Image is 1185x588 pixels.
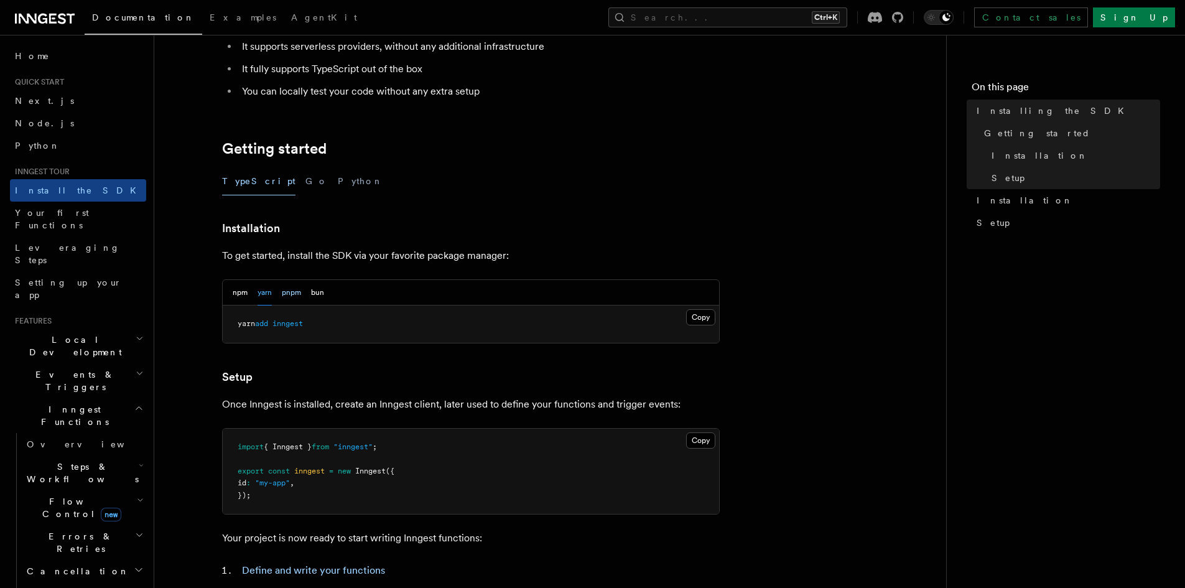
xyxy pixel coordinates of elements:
[10,236,146,271] a: Leveraging Steps
[15,96,74,106] span: Next.js
[305,167,328,195] button: Go
[22,490,146,525] button: Flow Controlnew
[222,220,280,237] a: Installation
[338,167,383,195] button: Python
[10,363,146,398] button: Events & Triggers
[987,144,1160,167] a: Installation
[10,334,136,358] span: Local Development
[22,530,135,555] span: Errors & Retries
[22,525,146,560] button: Errors & Retries
[10,316,52,326] span: Features
[85,4,202,35] a: Documentation
[972,189,1160,212] a: Installation
[22,560,146,582] button: Cancellation
[284,4,365,34] a: AgentKit
[373,442,377,451] span: ;
[268,467,290,475] span: const
[272,319,303,328] span: inngest
[233,280,248,306] button: npm
[22,455,146,490] button: Steps & Workflows
[10,112,146,134] a: Node.js
[972,100,1160,122] a: Installing the SDK
[238,467,264,475] span: export
[92,12,195,22] span: Documentation
[10,403,134,428] span: Inngest Functions
[10,179,146,202] a: Install the SDK
[386,467,394,475] span: ({
[10,368,136,393] span: Events & Triggers
[290,478,294,487] span: ,
[10,77,64,87] span: Quick start
[10,45,146,67] a: Home
[238,491,251,500] span: });
[222,396,720,413] p: Once Inngest is installed, create an Inngest client, later used to define your functions and trig...
[101,508,121,521] span: new
[979,122,1160,144] a: Getting started
[338,467,351,475] span: new
[312,442,329,451] span: from
[22,433,146,455] a: Overview
[972,80,1160,100] h4: On this page
[294,467,325,475] span: inngest
[222,167,295,195] button: TypeScript
[15,141,60,151] span: Python
[10,134,146,157] a: Python
[238,38,720,55] li: It supports serverless providers, without any additional infrastructure
[686,309,715,325] button: Copy
[15,185,144,195] span: Install the SDK
[10,271,146,306] a: Setting up your app
[311,280,324,306] button: bun
[27,439,155,449] span: Overview
[329,467,333,475] span: =
[977,194,1073,207] span: Installation
[238,60,720,78] li: It fully supports TypeScript out of the box
[210,12,276,22] span: Examples
[608,7,847,27] button: Search...Ctrl+K
[974,7,1088,27] a: Contact sales
[222,368,253,386] a: Setup
[202,4,284,34] a: Examples
[686,432,715,449] button: Copy
[1093,7,1175,27] a: Sign Up
[15,208,89,230] span: Your first Functions
[972,212,1160,234] a: Setup
[992,172,1025,184] span: Setup
[15,243,120,265] span: Leveraging Steps
[10,398,146,433] button: Inngest Functions
[255,478,290,487] span: "my-app"
[258,280,272,306] button: yarn
[238,83,720,100] li: You can locally test your code without any extra setup
[238,478,246,487] span: id
[246,478,251,487] span: :
[282,280,301,306] button: pnpm
[22,460,139,485] span: Steps & Workflows
[291,12,357,22] span: AgentKit
[10,329,146,363] button: Local Development
[238,442,264,451] span: import
[238,319,255,328] span: yarn
[992,149,1088,162] span: Installation
[222,140,327,157] a: Getting started
[812,11,840,24] kbd: Ctrl+K
[977,217,1010,229] span: Setup
[264,442,312,451] span: { Inngest }
[987,167,1160,189] a: Setup
[222,530,720,547] p: Your project is now ready to start writing Inngest functions:
[222,247,720,264] p: To get started, install the SDK via your favorite package manager:
[10,167,70,177] span: Inngest tour
[355,467,386,475] span: Inngest
[924,10,954,25] button: Toggle dark mode
[10,90,146,112] a: Next.js
[977,105,1132,117] span: Installing the SDK
[242,564,385,576] a: Define and write your functions
[22,565,129,577] span: Cancellation
[333,442,373,451] span: "inngest"
[255,319,268,328] span: add
[15,50,50,62] span: Home
[15,118,74,128] span: Node.js
[15,278,122,300] span: Setting up your app
[22,495,137,520] span: Flow Control
[10,202,146,236] a: Your first Functions
[984,127,1090,139] span: Getting started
